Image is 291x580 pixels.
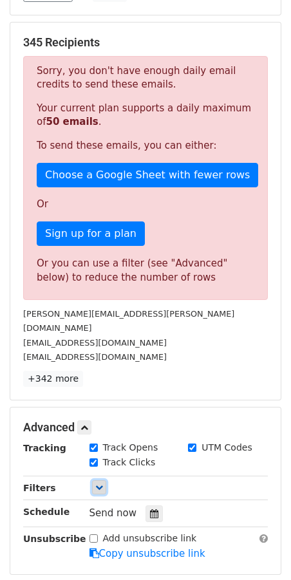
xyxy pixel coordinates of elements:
[23,483,56,493] strong: Filters
[103,441,158,454] label: Track Opens
[23,371,83,387] a: +342 more
[89,507,137,519] span: Send now
[46,116,98,127] strong: 50 emails
[23,309,234,333] small: [PERSON_NAME][EMAIL_ADDRESS][PERSON_NAME][DOMAIN_NAME]
[37,139,254,153] p: To send these emails, you can either:
[202,441,252,454] label: UTM Codes
[37,256,254,285] div: Or you can use a filter (see "Advanced" below) to reduce the number of rows
[23,443,66,453] strong: Tracking
[89,548,205,559] a: Copy unsubscribe link
[23,35,268,50] h5: 345 Recipients
[103,456,156,469] label: Track Clicks
[23,507,70,517] strong: Schedule
[23,534,86,544] strong: Unsubscribe
[227,518,291,580] iframe: Chat Widget
[23,420,268,435] h5: Advanced
[23,352,167,362] small: [EMAIL_ADDRESS][DOMAIN_NAME]
[23,338,167,348] small: [EMAIL_ADDRESS][DOMAIN_NAME]
[37,64,254,91] p: Sorry, you don't have enough daily email credits to send these emails.
[37,198,254,211] p: Or
[103,532,197,545] label: Add unsubscribe link
[37,221,145,246] a: Sign up for a plan
[37,163,258,187] a: Choose a Google Sheet with fewer rows
[37,102,254,129] p: Your current plan supports a daily maximum of .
